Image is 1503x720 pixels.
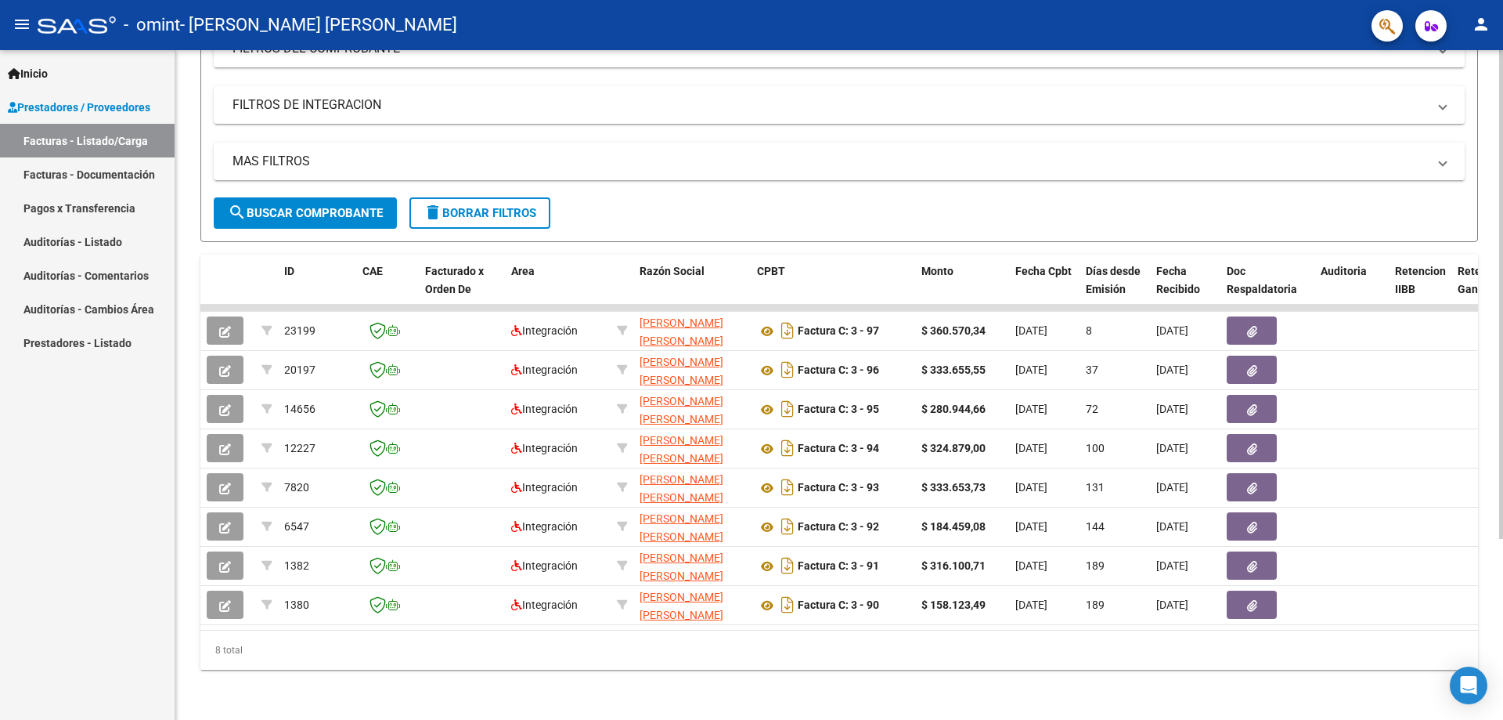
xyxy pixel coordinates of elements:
span: Auditoria [1321,265,1367,277]
span: 12227 [284,442,315,454]
span: [DATE] [1156,403,1188,415]
span: Buscar Comprobante [228,206,383,220]
span: Fecha Recibido [1156,265,1200,295]
span: Integración [511,481,578,494]
span: [DATE] [1156,520,1188,533]
span: 7820 [284,481,309,494]
strong: $ 333.655,55 [921,364,986,376]
span: [DATE] [1015,520,1047,533]
span: [DATE] [1015,364,1047,376]
span: 144 [1086,520,1105,533]
span: [DATE] [1156,599,1188,611]
span: Integración [511,403,578,415]
mat-icon: search [228,203,247,222]
div: 20169965510 [640,471,744,504]
div: Open Intercom Messenger [1450,667,1487,704]
span: [PERSON_NAME] [PERSON_NAME] [640,395,723,425]
strong: $ 333.653,73 [921,481,986,494]
datatable-header-cell: Fecha Recibido [1150,255,1220,324]
datatable-header-cell: ID [278,255,356,324]
span: 131 [1086,481,1105,494]
span: 189 [1086,599,1105,611]
mat-icon: person [1472,15,1490,34]
span: [PERSON_NAME] [PERSON_NAME] [640,434,723,465]
span: 37 [1086,364,1098,376]
span: 20197 [284,364,315,376]
div: 20169965510 [640,510,744,543]
strong: Factura C: 3 - 92 [798,521,879,534]
strong: $ 184.459,08 [921,520,986,533]
i: Descargar documento [777,396,798,422]
span: Días desde Emisión [1086,265,1141,295]
strong: $ 316.100,71 [921,559,986,572]
span: Facturado x Orden De [425,265,484,295]
i: Descargar documento [777,436,798,461]
i: Descargar documento [777,553,798,578]
span: [DATE] [1015,481,1047,494]
div: 20169965510 [640,314,744,347]
span: [PERSON_NAME] [PERSON_NAME] [640,473,723,504]
datatable-header-cell: Area [505,255,611,324]
span: 8 [1086,324,1092,337]
button: Buscar Comprobante [214,197,397,229]
span: [DATE] [1015,599,1047,611]
span: [DATE] [1156,364,1188,376]
datatable-header-cell: Retencion IIBB [1389,255,1451,324]
span: 72 [1086,403,1098,415]
span: [DATE] [1015,442,1047,454]
strong: Factura C: 3 - 94 [798,443,879,455]
span: CAE [362,265,383,277]
strong: $ 324.879,00 [921,442,986,454]
span: [DATE] [1015,324,1047,337]
span: Borrar Filtros [424,206,536,220]
i: Descargar documento [777,357,798,382]
span: Integración [511,442,578,454]
strong: $ 360.570,34 [921,324,986,337]
mat-panel-title: MAS FILTROS [232,153,1427,170]
span: [PERSON_NAME] [PERSON_NAME] [640,356,723,386]
div: 20169965510 [640,393,744,425]
strong: Factura C: 3 - 91 [798,560,879,573]
span: Integración [511,559,578,572]
span: - omint [124,8,180,42]
span: CPBT [757,265,785,277]
span: [PERSON_NAME] [PERSON_NAME] [640,317,723,347]
span: 1380 [284,599,309,611]
span: Integración [511,324,578,337]
strong: Factura C: 3 - 96 [798,364,879,377]
datatable-header-cell: Facturado x Orden De [419,255,505,324]
span: [PERSON_NAME] [PERSON_NAME] [640,552,723,582]
span: ID [284,265,294,277]
div: 20169965510 [640,432,744,465]
span: 14656 [284,403,315,415]
datatable-header-cell: Monto [915,255,1009,324]
strong: $ 158.123,49 [921,599,986,611]
div: 20169965510 [640,549,744,582]
span: Area [511,265,535,277]
span: [PERSON_NAME] [PERSON_NAME] [640,512,723,543]
span: [DATE] [1156,442,1188,454]
strong: Factura C: 3 - 97 [798,325,879,338]
datatable-header-cell: CAE [356,255,419,324]
mat-expansion-panel-header: MAS FILTROS [214,143,1465,180]
span: Integración [511,364,578,376]
span: [DATE] [1015,559,1047,572]
span: [DATE] [1156,324,1188,337]
span: 100 [1086,442,1105,454]
button: Borrar Filtros [409,197,550,229]
span: [PERSON_NAME] [PERSON_NAME] [640,591,723,621]
span: Retencion IIBB [1395,265,1446,295]
span: 1382 [284,559,309,572]
span: Integración [511,520,578,533]
span: [DATE] [1156,481,1188,494]
datatable-header-cell: Doc Respaldatoria [1220,255,1314,324]
datatable-header-cell: CPBT [751,255,915,324]
span: [DATE] [1015,403,1047,415]
div: 8 total [200,631,1478,670]
i: Descargar documento [777,514,798,539]
strong: Factura C: 3 - 93 [798,482,879,494]
span: 23199 [284,324,315,337]
div: 20169965510 [640,353,744,386]
span: Fecha Cpbt [1015,265,1072,277]
datatable-header-cell: Días desde Emisión [1079,255,1150,324]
